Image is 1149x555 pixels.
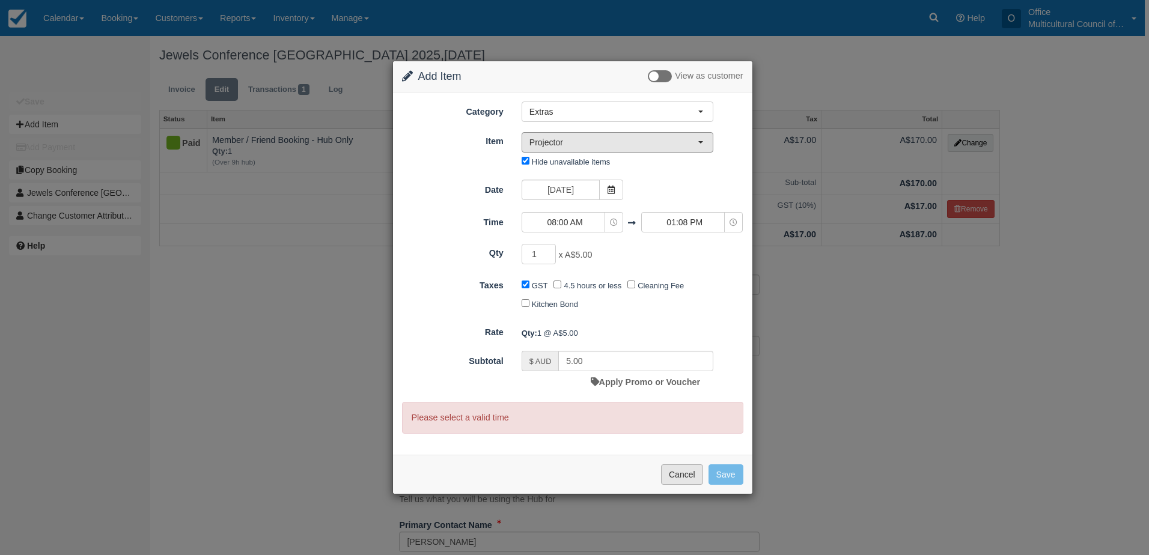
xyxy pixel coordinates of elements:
[393,180,513,196] label: Date
[642,216,727,228] span: 01:08 PM
[393,102,513,118] label: Category
[709,464,743,485] button: Save
[393,243,513,259] label: Qty
[638,281,684,290] label: Cleaning Fee
[529,357,551,366] small: $ AUD
[564,281,621,290] label: 4.5 hours or less
[418,70,462,82] span: Add Item
[513,323,752,343] div: 1 @ A$5.00
[529,136,698,148] span: Projector
[522,329,537,338] strong: Qty
[393,275,513,292] label: Taxes
[402,402,743,434] p: Please select a valid time
[532,281,548,290] label: GST
[532,157,610,166] label: Hide unavailable items
[522,102,713,122] button: Extras
[393,322,513,339] label: Rate
[522,212,623,232] button: 08:00 AM
[558,250,592,259] span: x A$5.00
[522,216,608,228] span: 08:00 AM
[641,212,743,232] button: 01:08 PM
[522,132,713,153] button: Projector
[393,131,513,148] label: Item
[591,377,700,387] a: Apply Promo or Voucher
[393,351,513,368] label: Subtotal
[529,106,698,118] span: Extras
[522,244,556,264] input: Qty
[393,212,513,229] label: Time
[532,300,578,309] label: Kitchen Bond
[661,464,703,485] button: Cancel
[675,71,743,81] span: View as customer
